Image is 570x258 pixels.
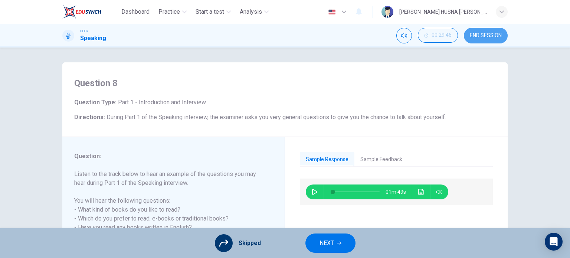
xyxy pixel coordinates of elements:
button: Dashboard [118,5,153,19]
button: END SESSION [464,28,508,43]
span: END SESSION [470,33,502,39]
img: Profile picture [381,6,393,18]
h6: Directions : [74,113,496,122]
div: Hide [418,28,458,43]
span: Dashboard [121,7,150,16]
button: 00:29:46 [418,28,458,43]
h1: Speaking [80,34,106,43]
h6: Question : [74,152,264,161]
h6: Question Type : [74,98,496,107]
span: Part 1 - Introduction and Interview [117,99,206,106]
div: Mute [396,28,412,43]
span: Practice [158,7,180,16]
img: en [327,9,337,15]
button: Practice [155,5,190,19]
span: NEXT [320,238,334,248]
button: Sample Feedback [354,152,408,167]
span: CEFR [80,29,88,34]
div: Open Intercom Messenger [545,233,563,251]
span: 00:29:46 [432,32,452,38]
img: EduSynch logo [62,4,101,19]
a: EduSynch logo [62,4,118,19]
span: Skipped [239,239,261,248]
div: [PERSON_NAME] HUSNA [PERSON_NAME] [399,7,487,16]
h4: Question 8 [74,77,496,89]
span: Start a test [196,7,224,16]
button: Start a test [193,5,234,19]
button: Click to see the audio transcription [415,184,427,199]
button: NEXT [305,233,356,253]
button: Sample Response [300,152,354,167]
span: 01m 49s [386,184,412,199]
button: Analysis [237,5,272,19]
div: basic tabs example [300,152,493,167]
span: During Part 1 of the Speaking interview, the examiner asks you very general questions to give you... [107,114,446,121]
span: Analysis [240,7,262,16]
